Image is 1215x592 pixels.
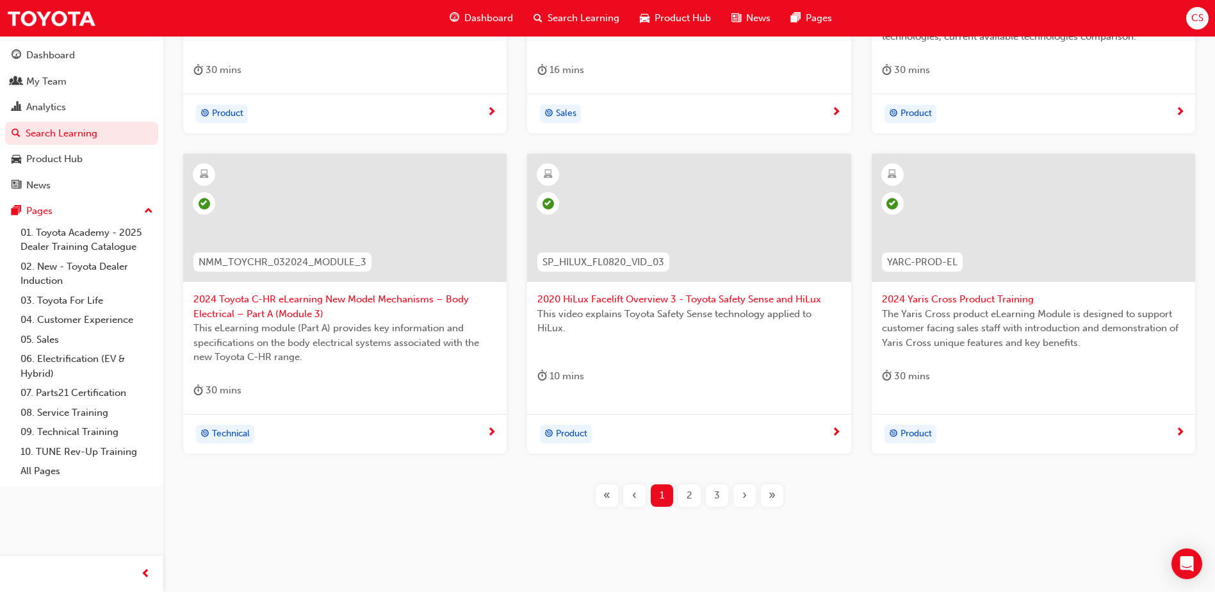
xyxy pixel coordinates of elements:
a: 05. Sales [15,330,158,350]
div: 30 mins [882,368,930,384]
span: CS [1191,11,1203,26]
span: news-icon [12,180,21,192]
span: « [603,488,610,503]
span: car-icon [640,10,649,26]
span: next-icon [831,427,841,439]
span: learningRecordVerb_PASS-icon [886,198,898,210]
span: pages-icon [12,206,21,217]
button: Next page [731,484,758,507]
button: Pages [5,199,158,223]
span: learningResourceType_ELEARNING-icon [888,167,897,183]
a: pages-iconPages [781,5,842,31]
div: News [26,178,51,193]
div: Analytics [26,100,66,115]
button: CS [1186,7,1209,29]
span: Sales [556,106,576,121]
span: Pages [806,11,832,26]
a: 03. Toyota For Life [15,291,158,311]
span: target-icon [544,426,553,443]
button: Last page [758,484,786,507]
div: 30 mins [193,62,241,78]
span: SP_HILUX_FL0820_VID_03 [542,255,664,270]
span: 2 [687,488,692,503]
a: 02. New - Toyota Dealer Induction [15,257,158,291]
span: Product [901,106,932,121]
button: First page [593,484,621,507]
a: search-iconSearch Learning [523,5,630,31]
a: YARC-PROD-EL2024 Yaris Cross Product TrainingThe Yaris Cross product eLearning Module is designed... [872,154,1195,454]
span: duration-icon [193,382,203,399]
span: learningRecordVerb_PASS-icon [199,198,210,210]
div: 30 mins [193,382,241,399]
a: 10. TUNE Rev-Up Training [15,442,158,462]
span: The Yaris Cross product eLearning Module is designed to support customer facing sales staff with ... [882,307,1185,350]
a: news-iconNews [721,5,781,31]
span: target-icon [889,106,898,122]
span: target-icon [889,426,898,443]
span: next-icon [831,107,841,119]
span: 2020 HiLux Facelift Overview 3 - Toyota Safety Sense and HiLux [537,292,840,307]
span: duration-icon [882,62,892,78]
span: duration-icon [193,62,203,78]
span: Product [556,427,587,441]
span: This video explains Toyota Safety Sense technology applied to HiLux. [537,307,840,336]
span: ‹ [632,488,637,503]
span: car-icon [12,154,21,165]
a: News [5,174,158,197]
span: target-icon [200,106,209,122]
span: YARC-PROD-EL [887,255,958,270]
span: » [769,488,776,503]
span: Product Hub [655,11,711,26]
a: 07. Parts21 Certification [15,383,158,403]
a: Dashboard [5,44,158,67]
span: Product [901,427,932,441]
a: All Pages [15,461,158,481]
span: target-icon [200,426,209,443]
div: 30 mins [882,62,930,78]
span: 3 [714,488,720,503]
span: next-icon [1175,427,1185,439]
a: Search Learning [5,122,158,145]
span: › [742,488,747,503]
span: 1 [660,488,664,503]
span: up-icon [144,203,153,220]
span: duration-icon [537,62,547,78]
span: search-icon [12,128,20,140]
div: 10 mins [537,368,584,384]
a: car-iconProduct Hub [630,5,721,31]
span: This eLearning module (Part A) provides key information and specifications on the body electrical... [193,321,496,365]
a: Product Hub [5,147,158,171]
span: Product [212,106,243,121]
div: My Team [26,74,67,89]
a: My Team [5,70,158,94]
span: Search Learning [548,11,619,26]
span: NMM_TOYCHR_032024_MODULE_3 [199,255,366,270]
div: Dashboard [26,48,75,63]
span: news-icon [731,10,741,26]
span: people-icon [12,76,21,88]
span: 2024 Toyota C-HR eLearning New Model Mechanisms – Body Electrical – Part A (Module 3) [193,292,496,321]
span: learningRecordVerb_PASS-icon [542,198,554,210]
span: next-icon [487,427,496,439]
a: 06. Electrification (EV & Hybrid) [15,349,158,383]
a: 04. Customer Experience [15,310,158,330]
span: target-icon [544,106,553,122]
a: Trak [6,4,96,33]
div: 16 mins [537,62,584,78]
span: chart-icon [12,102,21,113]
button: Page 1 [648,484,676,507]
span: next-icon [1175,107,1185,119]
button: DashboardMy TeamAnalyticsSearch LearningProduct HubNews [5,41,158,199]
div: Open Intercom Messenger [1171,548,1202,579]
div: Product Hub [26,152,83,167]
span: search-icon [534,10,542,26]
span: learningResourceType_ELEARNING-icon [200,167,209,183]
span: next-icon [487,107,496,119]
span: guage-icon [450,10,459,26]
span: Dashboard [464,11,513,26]
span: News [746,11,771,26]
span: guage-icon [12,50,21,62]
button: Page 3 [703,484,731,507]
span: duration-icon [537,368,547,384]
a: NMM_TOYCHR_032024_MODULE_32024 Toyota C-HR eLearning New Model Mechanisms – Body Electrical – Par... [183,154,507,454]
